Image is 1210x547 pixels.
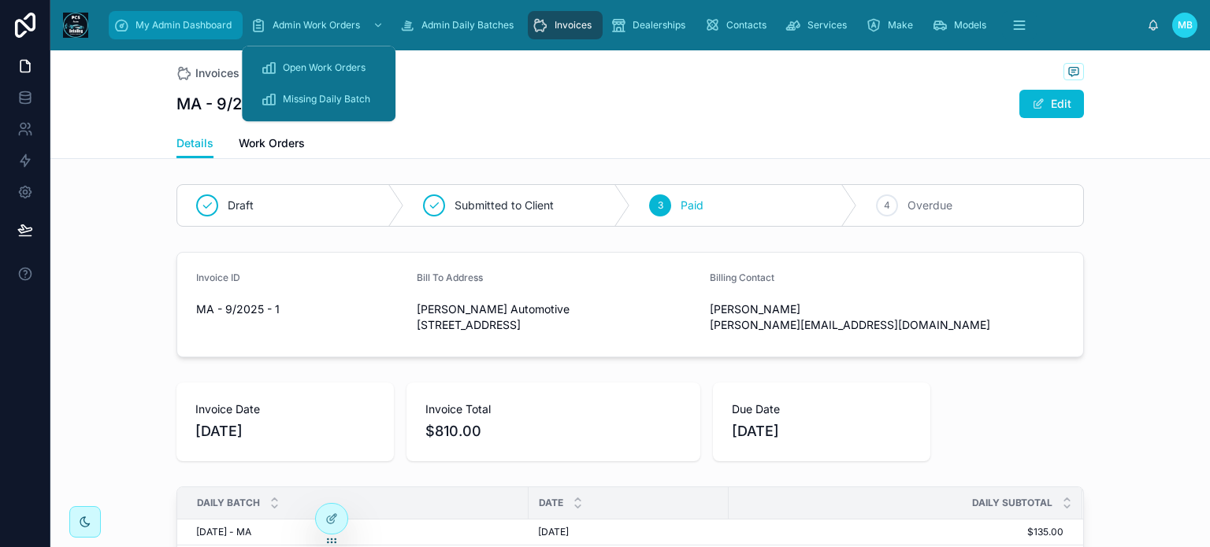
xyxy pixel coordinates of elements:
[63,13,88,38] img: App logo
[195,401,375,417] span: Invoice Date
[606,11,696,39] a: Dealerships
[251,54,386,82] a: Open Work Orders
[700,11,778,39] a: Contacts
[726,19,766,31] span: Contacts
[195,65,239,81] span: Invoices
[710,301,991,333] span: [PERSON_NAME] [PERSON_NAME][EMAIL_ADDRESS][DOMAIN_NAME]
[539,497,563,509] span: Date
[239,135,305,151] span: Work Orders
[538,526,719,538] a: [DATE]
[196,526,519,538] a: [DATE] - MA
[176,129,213,159] a: Details
[196,272,240,283] span: Invoice ID
[555,19,592,31] span: Invoices
[425,420,681,442] span: $810.00
[421,19,514,31] span: Admin Daily Batches
[109,11,243,39] a: My Admin Dashboard
[196,526,251,538] span: [DATE] - MA
[861,11,924,39] a: Make
[732,401,911,417] span: Due Date
[228,198,254,213] span: Draft
[927,11,997,39] a: Models
[251,85,386,113] a: Missing Daily Batch
[273,19,360,31] span: Admin Work Orders
[135,19,232,31] span: My Admin Dashboard
[197,497,260,509] span: Daily Batch
[807,19,847,31] span: Services
[239,129,305,161] a: Work Orders
[417,301,698,333] span: [PERSON_NAME] Automotive [STREET_ADDRESS]
[633,19,685,31] span: Dealerships
[417,272,483,283] span: Bill To Address
[425,401,681,417] span: Invoice Total
[196,301,404,317] span: MA - 9/2025 - 1
[884,199,890,212] span: 4
[528,11,603,39] a: Invoices
[1019,90,1084,118] button: Edit
[888,19,913,31] span: Make
[1178,19,1193,31] span: MB
[176,135,213,151] span: Details
[176,65,239,81] a: Invoices
[658,199,663,212] span: 3
[781,11,858,39] a: Services
[455,198,554,213] span: Submitted to Client
[283,61,366,74] span: Open Work Orders
[954,19,986,31] span: Models
[246,11,392,39] a: Admin Work Orders
[101,8,1147,43] div: scrollable content
[538,526,569,538] span: [DATE]
[195,420,375,442] span: [DATE]
[972,497,1052,509] span: Daily Subtotal
[729,526,1063,538] a: $135.00
[176,93,292,115] h1: MA - 9/2025 - 1
[283,93,370,105] span: Missing Daily Batch
[681,198,703,213] span: Paid
[907,198,952,213] span: Overdue
[395,11,525,39] a: Admin Daily Batches
[732,420,911,442] span: [DATE]
[710,272,774,283] span: Billing Contact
